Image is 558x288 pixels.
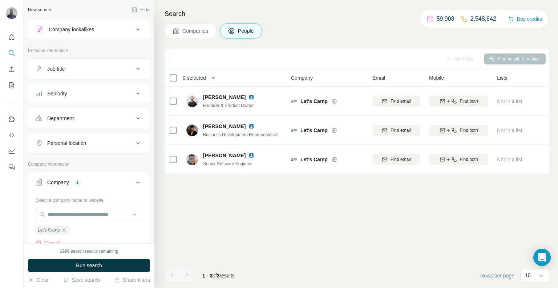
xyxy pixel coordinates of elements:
[28,174,150,194] button: Company1
[300,156,328,163] span: Let's Camp
[429,125,488,136] button: Find both
[47,139,86,147] div: Personal location
[460,127,478,134] span: Find both
[28,21,150,38] button: Company lookalikes
[508,14,542,24] button: Buy credits
[6,113,17,126] button: Use Surfe on LinkedIn
[47,90,67,97] div: Seniority
[28,7,51,13] div: New search
[36,240,60,246] button: Clear all
[437,15,454,23] p: 59,908
[126,4,154,15] button: Hide
[28,47,150,54] p: Personal information
[47,179,69,186] div: Company
[533,249,551,266] div: Open Intercom Messenger
[372,96,420,107] button: Find email
[76,262,102,269] span: Run search
[497,157,522,162] span: Not in a list
[429,96,488,107] button: Find both
[217,273,220,279] span: 3
[460,156,478,163] span: Find both
[6,79,17,92] button: My lists
[73,179,82,186] div: 1
[28,85,150,102] button: Seniority
[391,127,411,134] span: Find email
[460,98,478,104] span: Find both
[291,98,297,104] img: Logo of Let's Camp
[203,152,246,159] span: [PERSON_NAME]
[480,272,514,279] span: Rows per page
[248,94,254,100] img: LinkedIn logo
[28,110,150,127] button: Department
[28,259,150,272] button: Run search
[6,145,17,158] button: Dashboard
[248,123,254,129] img: LinkedIn logo
[429,74,444,82] span: Mobile
[429,154,488,165] button: Find both
[248,153,254,158] img: LinkedIn logo
[203,161,253,166] span: Senior Software Engineer
[6,161,17,174] button: Feedback
[28,161,150,167] p: Company information
[291,74,313,82] span: Company
[203,103,254,108] span: Founder & Product Owner
[291,157,297,162] img: Logo of Let's Camp
[182,27,209,35] span: Companies
[202,273,213,279] span: 1 - 3
[497,98,522,104] span: Not in a list
[6,47,17,60] button: Search
[372,74,385,82] span: Email
[372,154,420,165] button: Find email
[63,276,100,284] button: Save search
[291,127,297,133] img: Logo of Let's Camp
[497,127,522,133] span: Not in a list
[238,27,255,35] span: People
[6,129,17,142] button: Use Surfe API
[391,98,411,104] span: Find email
[300,127,328,134] span: Let's Camp
[28,60,150,78] button: Job title
[525,272,531,279] p: 10
[38,227,60,233] span: Let's Camp
[6,7,17,19] img: Avatar
[186,125,198,136] img: Avatar
[49,26,94,33] div: Company lookalikes
[28,134,150,152] button: Personal location
[60,248,118,255] div: 1996 search results remaining
[186,95,198,107] img: Avatar
[6,63,17,76] button: Enrich CSV
[203,94,246,101] span: [PERSON_NAME]
[203,123,246,130] span: [PERSON_NAME]
[372,125,420,136] button: Find email
[47,115,74,122] div: Department
[470,15,496,23] p: 2,548,642
[391,156,411,163] span: Find email
[28,276,49,284] button: Clear
[497,74,508,82] span: Lists
[165,9,549,19] h4: Search
[186,154,198,165] img: Avatar
[114,276,150,284] button: Share filters
[213,273,217,279] span: of
[47,65,65,72] div: Job title
[183,74,206,82] span: 0 selected
[6,31,17,44] button: Quick start
[203,132,278,137] span: Business Development Representative
[300,98,328,105] span: Let's Camp
[202,273,235,279] span: results
[36,194,142,204] div: Select a company name or website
